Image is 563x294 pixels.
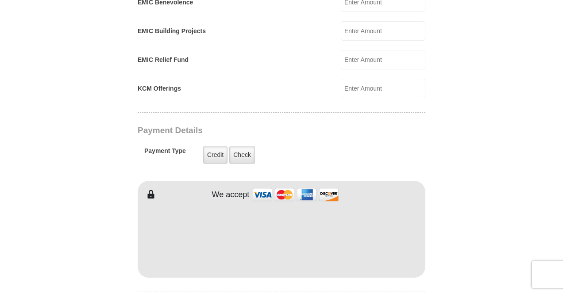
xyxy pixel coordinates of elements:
[138,84,181,93] label: KCM Offerings
[341,21,425,41] input: Enter Amount
[138,126,363,136] h3: Payment Details
[341,50,425,69] input: Enter Amount
[341,79,425,98] input: Enter Amount
[203,146,228,164] label: Credit
[229,146,255,164] label: Check
[138,55,189,65] label: EMIC Relief Fund
[212,190,250,200] h4: We accept
[251,185,340,204] img: credit cards accepted
[144,147,186,159] h5: Payment Type
[138,27,206,36] label: EMIC Building Projects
